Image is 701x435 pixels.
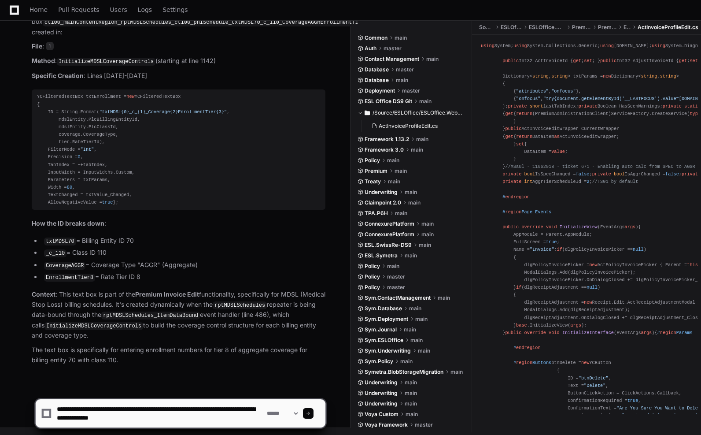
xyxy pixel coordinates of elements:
span: InitializeView [560,224,598,230]
span: true [102,200,113,205]
span: ESL.Symetra [365,252,398,259]
span: args [570,323,581,328]
span: 2 [587,179,589,185]
span: main [415,316,428,323]
strong: Premium Invoice Edit [135,290,199,298]
span: Premium [598,24,616,31]
span: get [573,59,581,64]
p: : [32,41,325,52]
code: txtMDSL70 [44,238,76,245]
span: false [665,172,679,177]
span: false [576,172,590,177]
span: master [387,284,405,291]
span: ConnexurePlatform [365,220,414,227]
span: main [408,199,421,206]
span: Edit [624,24,631,31]
p: The text box is specifically for entering enrollment numbers for tier 8 of aggregate coverage for... [32,345,325,365]
span: # Page Events [502,209,551,215]
span: Database [365,66,389,73]
span: ESLOffice [501,24,522,31]
span: main [419,242,431,249]
span: main [396,77,408,84]
span: ESL.SwissRe-DS9 [365,242,412,249]
span: main [410,337,423,344]
span: Policy [365,263,380,270]
span: main [405,379,417,386]
span: main [405,189,417,196]
span: args [641,330,652,335]
span: Sym.ESLOffice [365,337,403,344]
span: region [516,361,532,366]
span: main [400,358,413,365]
span: Underwriting [365,379,398,386]
span: "Delete" [584,383,605,388]
span: main [404,326,416,333]
span: new [584,300,592,305]
span: value [551,149,565,154]
span: set [690,59,697,64]
span: get [505,134,513,139]
span: main [421,231,434,238]
span: main [416,136,428,143]
span: ( ) [502,224,638,230]
li: = Class ID 110 [41,248,325,258]
span: endregion [516,345,540,350]
span: ConnexurePlatform [365,231,414,238]
span: main [411,146,423,153]
span: main [419,98,432,105]
span: short [530,104,543,109]
span: public [600,59,616,64]
span: Sym.Deployment [365,316,408,323]
strong: Context [32,290,55,298]
p: : Lines [DATE]-[DATE] [32,71,325,81]
span: /Source/ESLOffice/ESLOffice.WebUI/Premium/Premium/Edit [373,109,465,116]
span: using [652,43,665,48]
button: ActInvoiceProfileEdit.cs [368,120,460,132]
span: master [387,273,405,280]
code: InitializeMDSLCoverageControls [57,58,155,66]
span: new [126,94,134,99]
span: Users [110,7,127,12]
button: /Source/ESLOffice/ESLOffice.WebUI/Premium/Premium/Edit [358,106,465,120]
span: Policy [365,273,380,280]
span: void [549,330,560,335]
span: "onfocus" [551,89,576,94]
span: if [516,285,521,290]
span: override [521,224,543,230]
span: as [554,134,559,139]
code: InitializeMDSLCoverageControls [44,322,143,330]
span: if [557,247,562,253]
span: Claimpoint 2.0 [365,199,401,206]
span: private [579,104,598,109]
span: ESL Office DS9 Git [365,98,412,105]
span: using [481,43,494,48]
span: using [513,43,527,48]
span: base [516,323,527,328]
span: # Buttons [513,361,551,366]
span: public [502,59,519,64]
span: main [387,157,399,164]
code: _c_110 [44,249,66,257]
strong: Specific Creation [32,72,84,79]
span: 0 [77,154,80,160]
span: public [505,330,521,335]
span: int [524,179,532,185]
span: "Invoice" [530,247,554,253]
span: private [508,104,527,109]
span: string [532,74,549,79]
span: private [663,104,682,109]
li: = Coverage Type "AGGR" (Aggregate) [41,260,325,271]
span: Settings [162,7,188,12]
span: this [687,262,698,268]
span: ActInvoiceProfileEdit.cs [379,123,438,130]
strong: File [32,42,42,50]
span: Treaty [365,178,381,185]
span: master [402,87,420,94]
span: override [524,330,546,335]
span: "Int" [81,147,94,152]
span: main [426,56,439,63]
span: get [679,59,687,64]
span: ESLOffice.WebUI [529,24,565,31]
span: get [505,112,513,117]
span: main [438,294,450,301]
